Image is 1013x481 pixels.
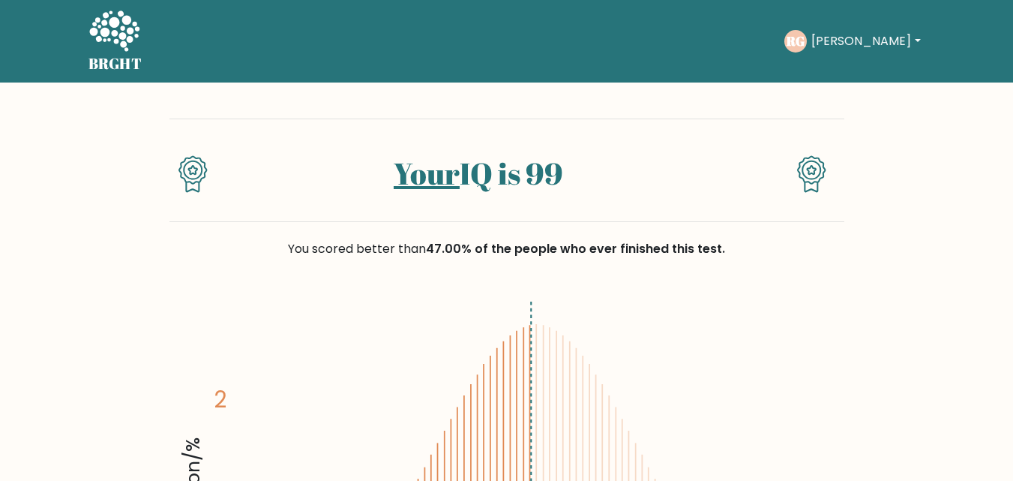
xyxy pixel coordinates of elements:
[214,384,226,415] tspan: 2
[88,6,142,77] a: BRGHT
[786,32,805,50] text: RG
[169,240,844,258] div: You scored better than
[426,240,725,257] span: 47.00% of the people who ever finished this test.
[394,153,460,194] a: Your
[88,55,142,73] h5: BRGHT
[234,155,722,191] h1: IQ is 99
[807,32,925,51] button: [PERSON_NAME]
